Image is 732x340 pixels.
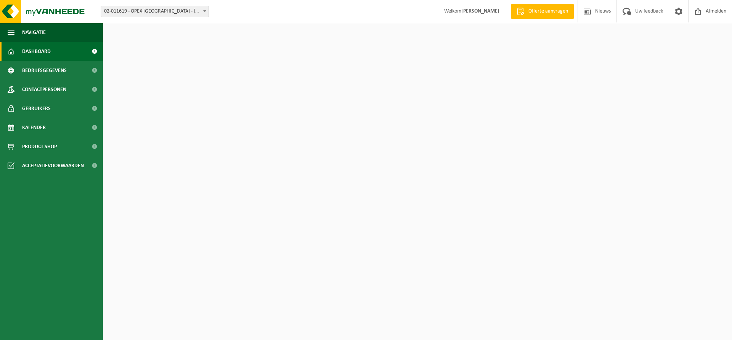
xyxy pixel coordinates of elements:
[22,80,66,99] span: Contactpersonen
[461,8,499,14] strong: [PERSON_NAME]
[101,6,209,17] span: 02-011619 - OPEX ANTWERP - ANTWERPEN
[22,99,51,118] span: Gebruikers
[527,8,570,15] span: Offerte aanvragen
[511,4,574,19] a: Offerte aanvragen
[22,61,67,80] span: Bedrijfsgegevens
[22,23,46,42] span: Navigatie
[22,156,84,175] span: Acceptatievoorwaarden
[101,6,209,17] span: 02-011619 - OPEX ANTWERP - ANTWERPEN
[22,118,46,137] span: Kalender
[22,42,51,61] span: Dashboard
[22,137,57,156] span: Product Shop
